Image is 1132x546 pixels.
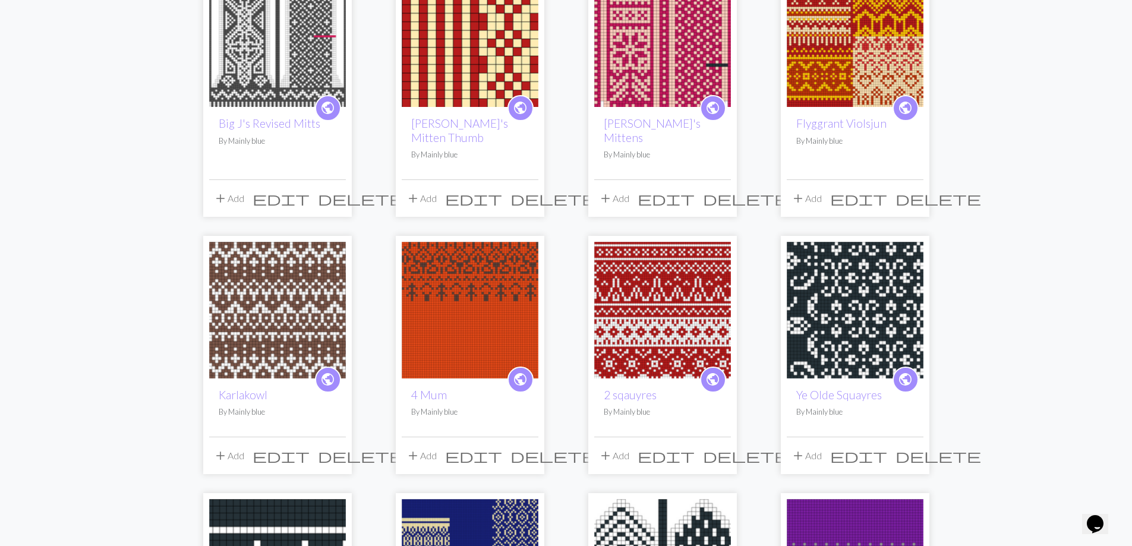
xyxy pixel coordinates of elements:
[441,444,506,467] button: Edit
[209,31,346,43] a: Big J's Revised Mitts
[506,187,600,210] button: Delete
[253,449,310,463] i: Edit
[796,116,887,130] a: Flyggrant Violsjun
[705,99,720,117] span: public
[893,95,919,121] a: public
[506,444,600,467] button: Delete
[638,190,695,207] span: edit
[594,303,731,314] a: 2 sqauyres
[787,242,923,378] img: Ye Olde Squayres
[513,370,528,389] span: public
[315,367,341,393] a: public
[898,370,913,389] span: public
[209,444,248,467] button: Add
[830,191,887,206] i: Edit
[445,449,502,463] i: Edit
[411,149,529,160] p: By Mainly blue
[598,447,613,464] span: add
[402,444,441,467] button: Add
[320,96,335,120] i: public
[406,190,420,207] span: add
[411,406,529,418] p: By Mainly blue
[826,444,891,467] button: Edit
[891,187,985,210] button: Delete
[699,187,793,210] button: Delete
[598,190,613,207] span: add
[787,303,923,314] a: Ye Olde Squayres
[510,190,596,207] span: delete
[219,406,336,418] p: By Mainly blue
[248,444,314,467] button: Edit
[213,190,228,207] span: add
[638,449,695,463] i: Edit
[209,187,248,210] button: Add
[791,447,805,464] span: add
[893,367,919,393] a: public
[253,447,310,464] span: edit
[320,368,335,392] i: public
[219,388,267,402] a: Karlakowl
[791,190,805,207] span: add
[895,447,981,464] span: delete
[700,95,726,121] a: public
[253,190,310,207] span: edit
[1082,498,1120,534] iframe: chat widget
[594,187,633,210] button: Add
[796,406,914,418] p: By Mainly blue
[594,444,633,467] button: Add
[699,444,793,467] button: Delete
[320,370,335,389] span: public
[314,444,408,467] button: Delete
[411,388,447,402] a: 4 Mum
[895,190,981,207] span: delete
[248,187,314,210] button: Edit
[604,116,701,144] a: [PERSON_NAME]'s Mittens
[830,449,887,463] i: Edit
[402,187,441,210] button: Add
[638,447,695,464] span: edit
[411,116,508,144] a: [PERSON_NAME]'s Mitten Thumb
[318,447,403,464] span: delete
[402,242,538,378] img: 4 Mum
[213,447,228,464] span: add
[633,187,699,210] button: Edit
[219,116,320,130] a: Big J's Revised Mitts
[787,444,826,467] button: Add
[898,96,913,120] i: public
[445,190,502,207] span: edit
[320,99,335,117] span: public
[315,95,341,121] a: public
[898,99,913,117] span: public
[507,367,534,393] a: public
[513,96,528,120] i: public
[705,96,720,120] i: public
[796,135,914,147] p: By Mainly blue
[787,31,923,43] a: Flyggrant Violsjun
[510,447,596,464] span: delete
[604,149,721,160] p: By Mainly blue
[604,406,721,418] p: By Mainly blue
[703,190,789,207] span: delete
[219,135,336,147] p: By Mainly blue
[705,370,720,389] span: public
[513,99,528,117] span: public
[830,190,887,207] span: edit
[318,190,403,207] span: delete
[402,31,538,43] a: Natalie's Mitten Thumb
[209,242,346,378] img: Karlakowl
[253,191,310,206] i: Edit
[406,447,420,464] span: add
[830,447,887,464] span: edit
[638,191,695,206] i: Edit
[703,447,789,464] span: delete
[891,444,985,467] button: Delete
[604,388,657,402] a: 2 sqauyres
[787,187,826,210] button: Add
[826,187,891,210] button: Edit
[898,368,913,392] i: public
[513,368,528,392] i: public
[445,447,502,464] span: edit
[507,95,534,121] a: public
[441,187,506,210] button: Edit
[594,242,731,378] img: 2 sqauyres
